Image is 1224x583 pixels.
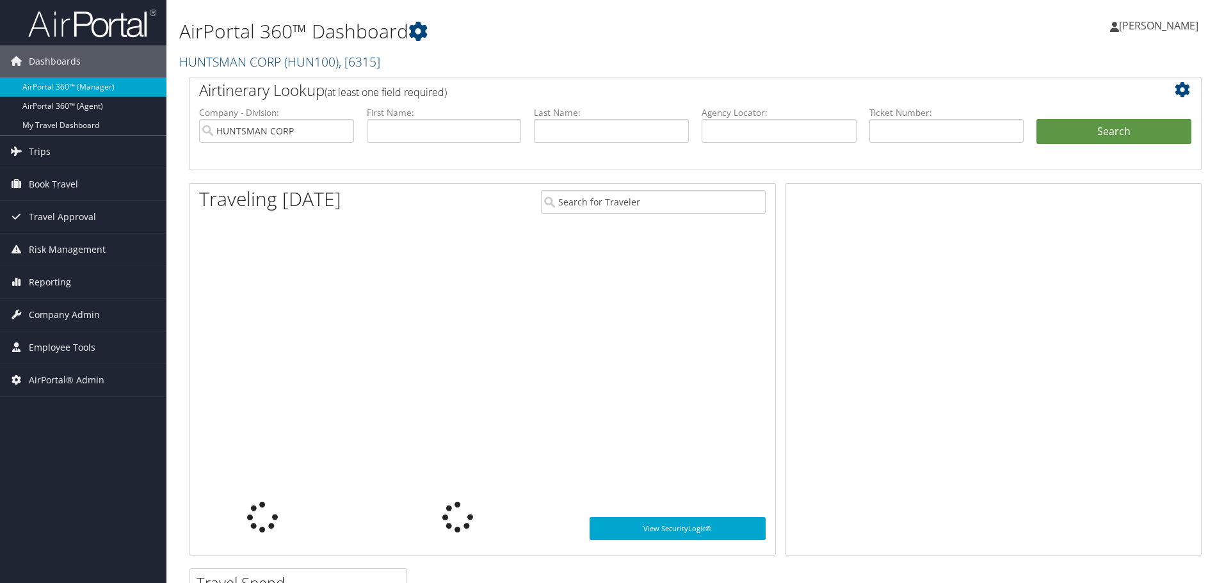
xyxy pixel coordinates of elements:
span: [PERSON_NAME] [1119,19,1198,33]
span: Travel Approval [29,201,96,233]
h1: Traveling [DATE] [199,186,341,212]
span: ( HUN100 ) [284,53,339,70]
label: First Name: [367,106,522,119]
span: Book Travel [29,168,78,200]
label: Last Name: [534,106,689,119]
button: Search [1036,119,1191,145]
h2: Airtinerary Lookup [199,79,1107,101]
span: Employee Tools [29,331,95,363]
input: Search for Traveler [541,190,766,214]
a: HUNTSMAN CORP [179,53,380,70]
label: Ticket Number: [869,106,1024,119]
label: Company - Division: [199,106,354,119]
span: Company Admin [29,299,100,331]
span: Dashboards [29,45,81,77]
span: Trips [29,136,51,168]
span: , [ 6315 ] [339,53,380,70]
span: Risk Management [29,234,106,266]
img: airportal-logo.png [28,8,156,38]
h1: AirPortal 360™ Dashboard [179,18,867,45]
span: AirPortal® Admin [29,364,104,396]
a: View SecurityLogic® [590,517,766,540]
a: [PERSON_NAME] [1110,6,1211,45]
span: Reporting [29,266,71,298]
span: (at least one field required) [325,85,447,99]
label: Agency Locator: [702,106,857,119]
